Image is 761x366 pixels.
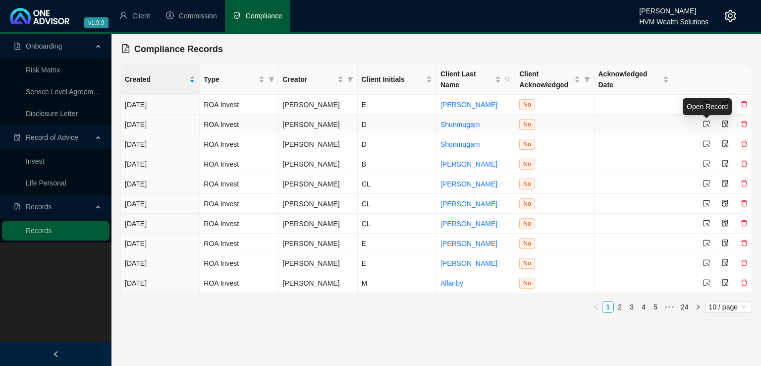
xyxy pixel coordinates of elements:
span: file-protect [722,121,729,127]
td: D [358,134,436,154]
td: [DATE] [121,194,200,214]
td: [DATE] [121,214,200,234]
li: Next 5 Pages [661,301,677,313]
th: Acknowledged Date [595,64,673,95]
span: delete [741,101,748,108]
li: 4 [638,301,650,313]
span: select [703,121,710,127]
span: Creator [283,74,335,85]
span: file-done [14,134,21,141]
li: Next Page [692,301,704,313]
span: file-protect [722,200,729,207]
span: ROA Invest [204,240,239,247]
span: Compliance [246,12,282,20]
span: filter [584,76,590,82]
th: Creator [279,64,358,95]
span: select [703,220,710,227]
li: 3 [626,301,638,313]
span: Client Initials [362,74,424,85]
span: [PERSON_NAME] [283,240,340,247]
span: filter [347,76,353,82]
div: Open Record [683,98,732,115]
a: Life Personal [26,179,66,187]
span: 10 / page [709,302,748,312]
span: file-protect [722,259,729,266]
a: [PERSON_NAME] [440,220,497,228]
span: delete [741,279,748,286]
span: Type [204,74,256,85]
span: [PERSON_NAME] [283,259,340,267]
span: delete [741,240,748,246]
a: 3 [626,302,637,312]
span: delete [741,140,748,147]
span: ROA Invest [204,220,239,228]
span: file-pdf [121,44,130,53]
li: 5 [650,301,661,313]
a: 24 [678,302,692,312]
span: file-pdf [14,43,21,50]
span: ROA Invest [204,101,239,109]
span: file-protect [722,279,729,286]
span: file-pdf [14,203,21,210]
span: select [703,279,710,286]
span: [PERSON_NAME] [283,160,340,168]
a: Records [26,227,52,235]
span: [PERSON_NAME] [283,279,340,287]
td: [DATE] [121,253,200,273]
a: [PERSON_NAME] [440,259,497,267]
td: [DATE] [121,154,200,174]
li: 24 [677,301,692,313]
td: [DATE] [121,174,200,194]
span: No [519,278,535,289]
span: ROA Invest [204,160,239,168]
li: 1 [602,301,614,313]
span: No [519,258,535,269]
span: No [519,238,535,249]
span: [PERSON_NAME] [283,180,340,188]
span: [PERSON_NAME] [283,101,340,109]
td: D [358,115,436,134]
span: search [503,66,513,92]
span: [PERSON_NAME] [283,220,340,228]
span: delete [741,180,748,187]
span: ••• [661,301,677,313]
span: No [519,218,535,229]
span: No [519,139,535,150]
span: Onboarding [26,42,62,50]
td: [DATE] [121,273,200,293]
a: Allanby [440,279,463,287]
span: Client Acknowledged [519,68,572,90]
a: 1 [602,302,613,312]
a: Disclosure Letter [26,110,78,118]
span: setting [724,10,736,22]
td: CL [358,174,436,194]
span: safety [233,11,241,19]
th: Client Acknowledged [515,64,594,95]
a: Shunmugam [440,121,480,128]
span: ROA Invest [204,121,239,128]
span: dollar [166,11,174,19]
td: E [358,95,436,115]
li: 2 [614,301,626,313]
a: [PERSON_NAME] [440,101,497,109]
span: file-protect [722,160,729,167]
a: Service Level Agreement [26,88,103,96]
span: file-protect [722,240,729,246]
span: right [695,304,701,310]
td: CL [358,214,436,234]
span: left [593,304,599,310]
span: Compliance Records [134,44,223,54]
span: delete [741,160,748,167]
a: [PERSON_NAME] [440,180,497,188]
th: Client Initials [358,64,436,95]
span: No [519,99,535,110]
span: select [703,240,710,246]
span: Record of Advice [26,133,78,141]
td: [DATE] [121,95,200,115]
span: delete [741,259,748,266]
span: Acknowledged Date [598,68,661,90]
span: user [119,11,127,19]
a: Invest [26,157,44,165]
span: Records [26,203,52,211]
span: file-protect [722,220,729,227]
